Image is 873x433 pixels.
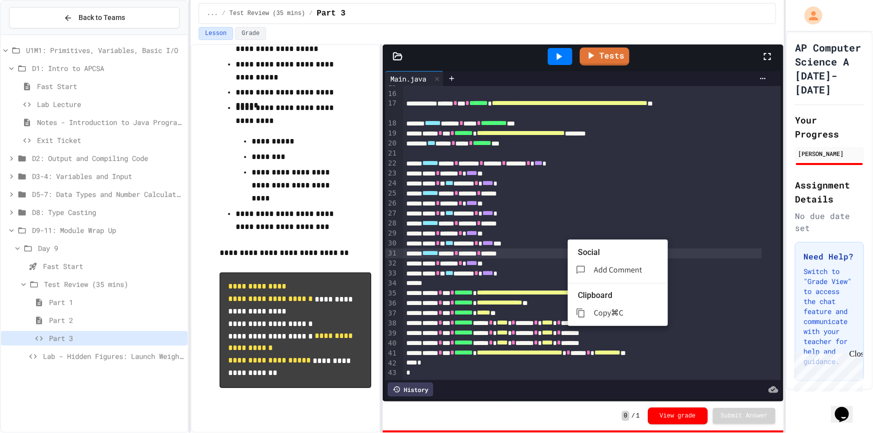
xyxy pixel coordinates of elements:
span: / [631,412,635,420]
span: 0 [622,411,629,421]
span: D8: Type Casting [32,207,184,217]
span: D2: Output and Compiling Code [32,153,184,163]
p: Switch to "Grade View" to access the chat feature and communicate with your teacher for help and ... [803,266,855,366]
span: Part 2 [49,315,184,325]
span: Fast Start [43,261,184,271]
li: Clipboard [578,287,668,303]
button: Lesson [199,27,233,40]
div: 18 [385,118,398,128]
span: Fast Start [37,81,184,91]
div: 29 [385,228,398,238]
div: History [388,382,433,396]
div: 39 [385,328,398,338]
div: 32 [385,258,398,268]
span: Notes - Introduction to Java Programming [37,117,184,127]
h1: AP Computer Science A [DATE]-[DATE] [795,40,864,96]
span: Test Review (35 mins) [44,279,184,289]
div: 41 [385,348,398,358]
div: 21 [385,148,398,158]
iframe: chat widget [831,393,863,423]
span: Lab - Hidden Figures: Launch Weight Calculator [43,351,184,361]
span: D5-7: Data Types and Number Calculations [32,189,184,199]
div: 25 [385,188,398,198]
div: 26 [385,198,398,208]
button: View grade [648,407,708,424]
span: / [222,9,226,17]
div: Main.java [385,73,431,84]
iframe: chat widget [790,349,863,392]
div: 20 [385,138,398,148]
p: ⌘C [611,307,623,319]
div: 16 [385,89,398,99]
span: Copy [594,307,611,318]
span: Submit Answer [721,412,768,420]
h3: Need Help? [803,250,855,262]
div: 23 [385,168,398,178]
span: Test Review (35 mins) [230,9,305,17]
div: 28 [385,218,398,228]
div: 30 [385,238,398,248]
div: 36 [385,298,398,308]
h2: Assignment Details [795,178,864,206]
div: 19 [385,128,398,138]
div: My Account [794,4,825,27]
li: Social [578,244,668,260]
span: U1M1: Primitives, Variables, Basic I/O [26,45,184,55]
span: / [309,9,313,17]
div: Chat with us now!Close [4,4,69,63]
span: Part 1 [49,297,184,307]
div: 33 [385,268,398,278]
h2: Your Progress [795,113,864,141]
div: 24 [385,178,398,188]
span: Part 3 [49,333,184,343]
div: 37 [385,308,398,318]
span: Back to Teams [79,12,125,23]
span: Add Comment [594,264,642,275]
div: 34 [385,278,398,288]
div: 40 [385,338,398,348]
span: D9-11: Module Wrap Up [32,225,184,235]
span: Lab Lecture [37,99,184,109]
span: D3-4: Variables and Input [32,171,184,181]
a: Tests [580,47,629,65]
div: 42 [385,358,398,368]
span: D1: Intro to APCSA [32,63,184,73]
div: 27 [385,208,398,218]
span: Day 9 [38,243,184,253]
span: ... [207,9,218,17]
span: 1 [636,412,639,420]
div: No due date set [795,210,864,234]
div: 43 [385,368,398,378]
button: Grade [235,27,266,40]
div: [PERSON_NAME] [798,149,861,158]
span: Part 3 [317,7,346,19]
div: 22 [385,158,398,168]
div: 38 [385,318,398,328]
div: 17 [385,98,398,118]
span: Exit Ticket [37,135,184,145]
div: 35 [385,288,398,298]
div: 31 [385,248,398,258]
